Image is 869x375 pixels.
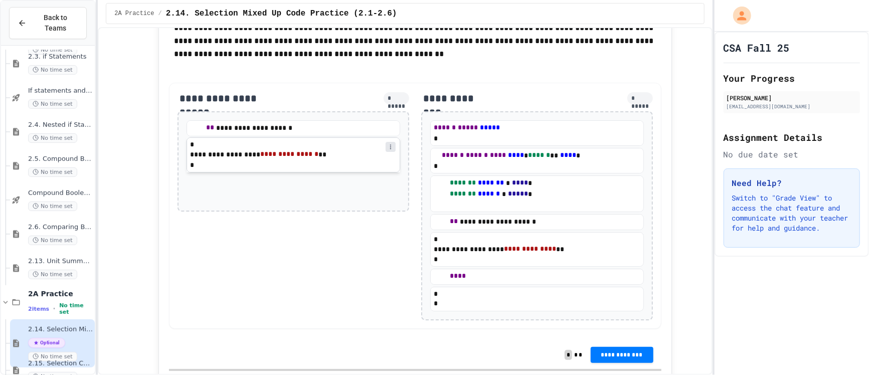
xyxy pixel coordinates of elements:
span: No time set [28,133,77,143]
span: No time set [59,302,93,315]
span: Optional [28,338,65,348]
span: If statements and Control Flow - Quiz [28,87,93,95]
span: 2A Practice [114,10,154,18]
span: 2 items [28,306,49,312]
span: 2.14. Selection Mixed Up Code Practice (2.1-2.6) [28,325,93,334]
button: Back to Teams [9,7,87,39]
h2: Your Progress [724,71,860,85]
span: No time set [28,99,77,109]
span: No time set [28,202,77,211]
div: [EMAIL_ADDRESS][DOMAIN_NAME] [727,103,857,110]
span: 2.15. Selection Coding Practice (2.1-2.6) [28,359,93,368]
span: No time set [28,352,77,361]
div: No due date set [724,148,860,160]
span: • [53,305,55,313]
span: 2.3. if Statements [28,53,93,61]
span: 2.5. Compound Boolean Expressions [28,155,93,163]
h1: CSA Fall 25 [724,41,790,55]
h3: Need Help? [732,177,851,189]
span: No time set [28,236,77,245]
span: 2.14. Selection Mixed Up Code Practice (2.1-2.6) [166,8,397,20]
h2: Assignment Details [724,130,860,144]
div: [PERSON_NAME] [727,93,857,102]
div: My Account [723,4,754,27]
span: Compound Boolean Quiz [28,189,93,198]
span: 2.13. Unit Summary 2a Selection (2.1-2.6) [28,257,93,266]
span: 2A Practice [28,289,93,298]
span: Back to Teams [33,13,78,34]
p: Switch to "Grade View" to access the chat feature and communicate with your teacher for help and ... [732,193,851,233]
span: No time set [28,167,77,177]
span: 2.6. Comparing Boolean Expressions ([PERSON_NAME] Laws) [28,223,93,232]
span: 2.4. Nested if Statements [28,121,93,129]
span: / [158,10,162,18]
span: No time set [28,65,77,75]
span: No time set [28,270,77,279]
